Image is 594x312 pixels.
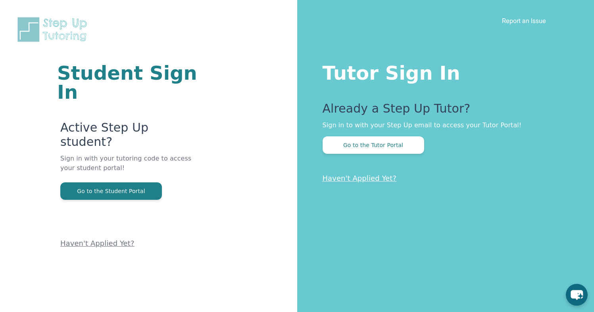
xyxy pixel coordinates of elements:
p: Sign in with your tutoring code to access your student portal! [60,154,202,182]
a: Go to the Student Portal [60,187,162,195]
a: Report an Issue [502,17,546,25]
p: Active Step Up student? [60,121,202,154]
p: Already a Step Up Tutor? [323,101,563,121]
button: chat-button [566,284,588,306]
a: Go to the Tutor Portal [323,141,424,149]
a: Haven't Applied Yet? [60,239,135,247]
h1: Student Sign In [57,63,202,101]
button: Go to the Student Portal [60,182,162,200]
img: Step Up Tutoring horizontal logo [16,16,92,43]
a: Haven't Applied Yet? [323,174,397,182]
h1: Tutor Sign In [323,60,563,82]
p: Sign in to with your Step Up email to access your Tutor Portal! [323,121,563,130]
button: Go to the Tutor Portal [323,136,424,154]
